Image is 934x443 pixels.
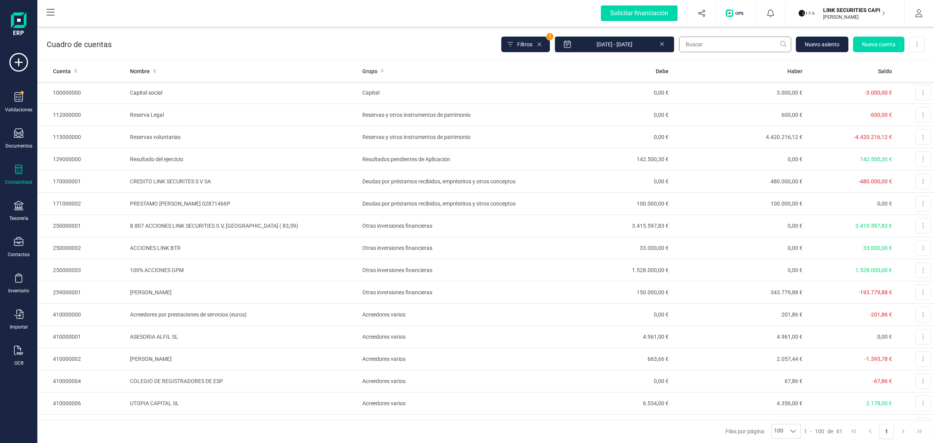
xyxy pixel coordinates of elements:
[127,104,359,126] td: Reserva Legal
[827,427,833,435] span: de
[359,348,538,370] td: Acreedores varios
[359,304,538,326] td: Acreedores varios
[37,348,127,370] td: 410000002
[672,392,806,415] td: 4.356,00 €
[725,424,801,439] div: Filas por página:
[538,126,672,148] td: 0,00 €
[866,400,892,406] span: 2.178,00 €
[855,267,892,273] span: 1.528.000,00 €
[855,223,892,229] span: 3.415.597,83 €
[538,193,672,215] td: 100.000,00 €
[538,215,672,237] td: 3.415.597,83 €
[359,215,538,237] td: Otras inversiones financieras
[8,288,29,294] div: Inventario
[672,370,806,392] td: 67,86 €
[879,424,894,439] button: Page 1
[854,134,892,140] span: -4.420.216,12 €
[823,14,885,20] p: [PERSON_NAME]
[53,67,71,75] span: Cuenta
[127,82,359,104] td: Capital social
[863,245,892,251] span: 33.000,00 €
[672,104,806,126] td: 600,00 €
[362,67,377,75] span: Grupo
[127,415,359,437] td: ARTECOMP SL
[836,427,843,435] span: 61
[10,324,28,330] div: Importar
[601,5,678,21] div: Solicitar financiación
[127,259,359,281] td: 100% ACCIONES GPM
[127,171,359,193] td: CREDITO LINK SECURITES S V SA
[359,82,538,104] td: Capital
[37,304,127,326] td: 410000000
[805,40,839,48] span: Nuevo asiento
[672,148,806,171] td: 0,00 €
[672,215,806,237] td: 0,00 €
[538,348,672,370] td: 663,66 €
[672,259,806,281] td: 0,00 €
[878,67,892,75] span: Saldo
[37,237,127,259] td: 250000002
[846,424,861,439] button: First Page
[501,37,550,52] button: Filtros
[37,215,127,237] td: 250000001
[37,259,127,281] td: 250000003
[538,82,672,104] td: 0,00 €
[37,104,127,126] td: 112000000
[672,126,806,148] td: 4.420.216,12 €
[672,82,806,104] td: 3.000,00 €
[912,424,927,439] button: Last Page
[672,326,806,348] td: 4.961,00 €
[538,392,672,415] td: 6.534,00 €
[873,378,892,384] span: -67,86 €
[860,156,892,162] span: 142.500,30 €
[37,171,127,193] td: 170000001
[359,148,538,171] td: Resultados pendientes de Aplicación
[726,9,746,17] img: Logo de OPS
[359,171,538,193] td: Deudas por préstamos recibidos, empréstitos y otros conceptos
[538,304,672,326] td: 0,00 €
[517,40,532,48] span: Filtros
[798,5,815,22] img: LI
[859,178,892,185] span: -480.000,00 €
[359,237,538,259] td: Otras inversiones financieras
[823,6,885,14] p: LINK SECURITIES CAPITAL SL
[359,370,538,392] td: Acreedores varios
[815,427,824,435] span: 100
[862,40,895,48] span: Nueva cuenta
[127,148,359,171] td: Resultado del ejercicio
[538,104,672,126] td: 0,00 €
[721,1,751,26] button: Logo de OPS
[672,193,806,215] td: 100.000,00 €
[37,370,127,392] td: 410000004
[877,334,892,340] span: 0,00 €
[787,67,802,75] span: Haber
[5,143,32,149] div: Documentos
[863,424,878,439] button: Previous Page
[37,281,127,304] td: 259000001
[37,148,127,171] td: 129000000
[359,193,538,215] td: Deudas por préstamos recibidos, empréstitos y otros conceptos
[359,126,538,148] td: Reservas y otros instrumentos de patrimonio
[127,326,359,348] td: ASESORIA ALFIL SL
[679,37,791,52] input: Buscar
[127,281,359,304] td: [PERSON_NAME]
[8,251,30,258] div: Contactos
[127,237,359,259] td: ACCIONES LINK BTR
[796,37,848,52] button: Nuevo asiento
[127,370,359,392] td: COLEGIO DE REGISTRADORES DE ESP
[877,200,892,207] span: 0,00 €
[5,107,32,113] div: Validaciones
[9,215,28,221] div: Tesorería
[47,39,112,50] p: Cuadro de cuentas
[359,281,538,304] td: Otras inversiones financieras
[869,311,892,318] span: -201,86 €
[538,148,672,171] td: 142.500,30 €
[37,326,127,348] td: 410000001
[865,356,892,362] span: -1.393,78 €
[538,171,672,193] td: 0,00 €
[804,427,807,435] span: 1
[896,424,911,439] button: Next Page
[795,1,895,26] button: LILINK SECURITIES CAPITAL SL[PERSON_NAME]
[37,82,127,104] td: 100000000
[546,33,553,40] span: 1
